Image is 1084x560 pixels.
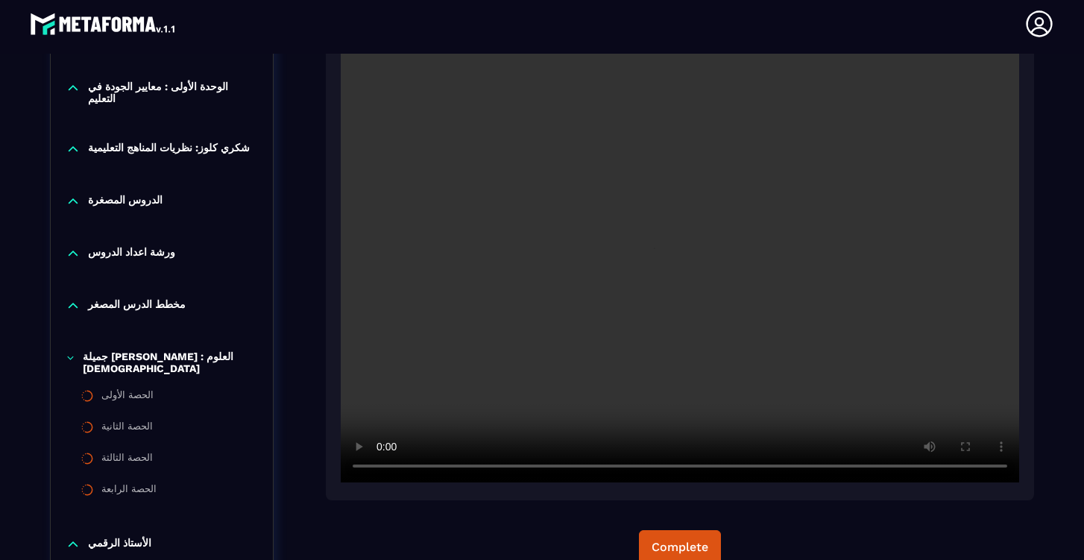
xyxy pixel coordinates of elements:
[101,421,153,437] div: الحصة الثانية
[101,483,157,500] div: الحصة الرابعة
[88,246,175,261] p: ورشة اعداد الدروس
[101,389,154,406] div: الحصة الأولى
[30,9,177,39] img: logo
[101,452,153,468] div: الحصة الثالثة
[88,298,186,313] p: مخطط الدرس المصغر
[88,142,250,157] p: شكري كلوز: نظریات المناھج التعلیمیة
[88,537,151,552] p: الأستاذ الرقمي
[652,540,708,555] div: Complete
[88,81,258,104] p: الوحدة الأولى : معايير الجودة في التعليم
[83,350,258,374] p: جميلة [PERSON_NAME] : العلوم [DEMOGRAPHIC_DATA]
[88,194,163,209] p: الدروس المصغرة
